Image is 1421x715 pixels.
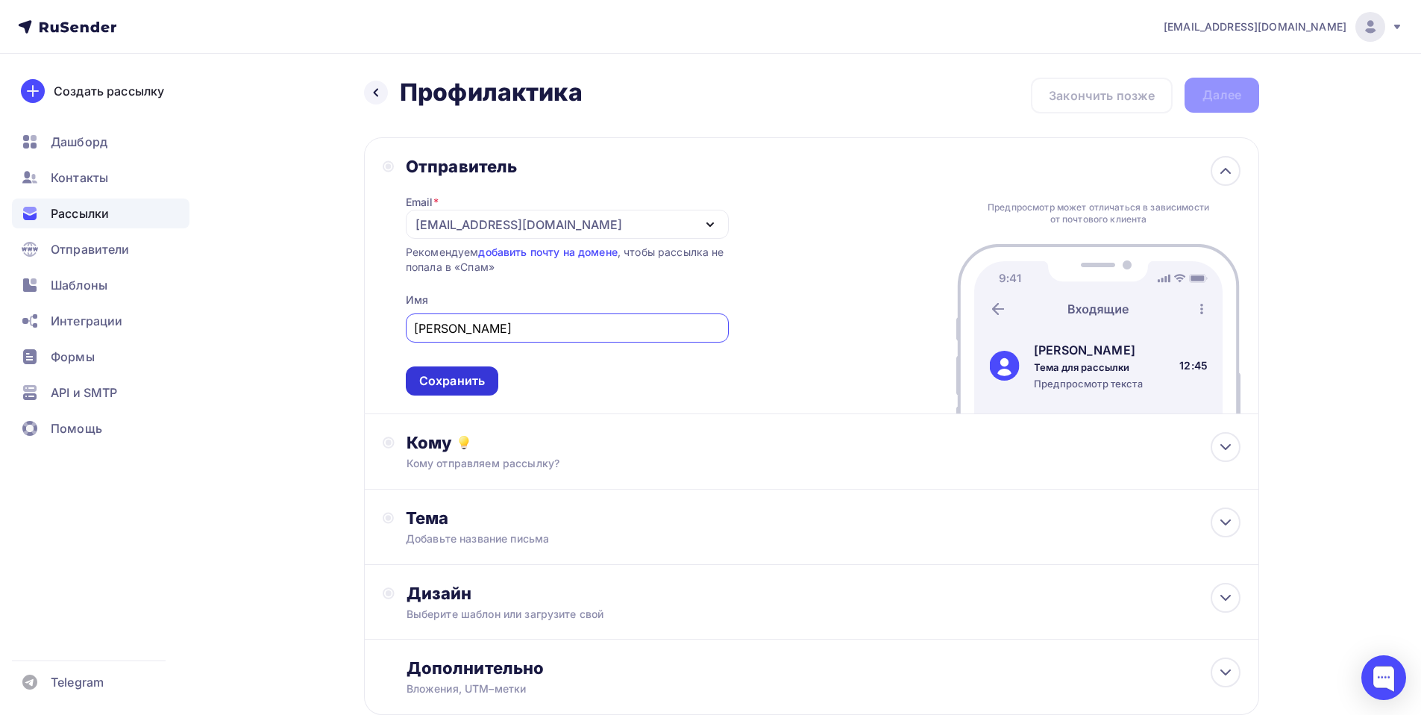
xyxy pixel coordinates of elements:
span: Помощь [51,419,102,437]
div: 12:45 [1179,358,1208,373]
span: Контакты [51,169,108,187]
div: Сохранить [419,372,485,390]
span: Telegram [51,673,104,691]
div: Дополнительно [407,658,1240,678]
div: Отправитель [406,156,729,177]
a: Отправители [12,234,189,264]
a: Рассылки [12,199,189,228]
span: API и SMTP [51,384,117,402]
span: [EMAIL_ADDRESS][DOMAIN_NAME] [1164,19,1346,34]
span: Отправители [51,240,130,258]
a: добавить почту на домене [478,246,617,258]
span: Шаблоны [51,276,107,294]
span: Дашборд [51,133,107,151]
button: [EMAIL_ADDRESS][DOMAIN_NAME] [406,210,729,239]
div: Кому отправляем рассылку? [407,456,1158,471]
div: Добавьте название письма [406,531,671,546]
div: Вложения, UTM–метки [407,681,1158,696]
a: Шаблоны [12,270,189,300]
div: Имя [406,293,428,307]
div: [EMAIL_ADDRESS][DOMAIN_NAME] [415,216,622,234]
a: Дашборд [12,127,189,157]
div: Кому [407,432,1240,453]
div: Тема [406,508,700,528]
span: Формы [51,348,95,366]
div: Предпросмотр текста [1034,377,1143,390]
div: Создать рассылку [54,82,164,100]
a: Контакты [12,163,189,193]
span: Интеграции [51,312,122,330]
h2: Профилактика [400,78,583,107]
div: Email [406,195,439,210]
div: [PERSON_NAME] [1034,341,1143,359]
a: Формы [12,342,189,372]
div: Предпросмотр может отличаться в зависимости от почтового клиента [984,202,1214,225]
div: Рекомендуем , чтобы рассылка не попала в «Спам» [406,245,729,275]
div: Выберите шаблон или загрузите свой [407,607,1158,622]
a: [EMAIL_ADDRESS][DOMAIN_NAME] [1164,12,1403,42]
div: Тема для рассылки [1034,360,1143,374]
div: Дизайн [407,583,1240,604]
span: Рассылки [51,204,109,222]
